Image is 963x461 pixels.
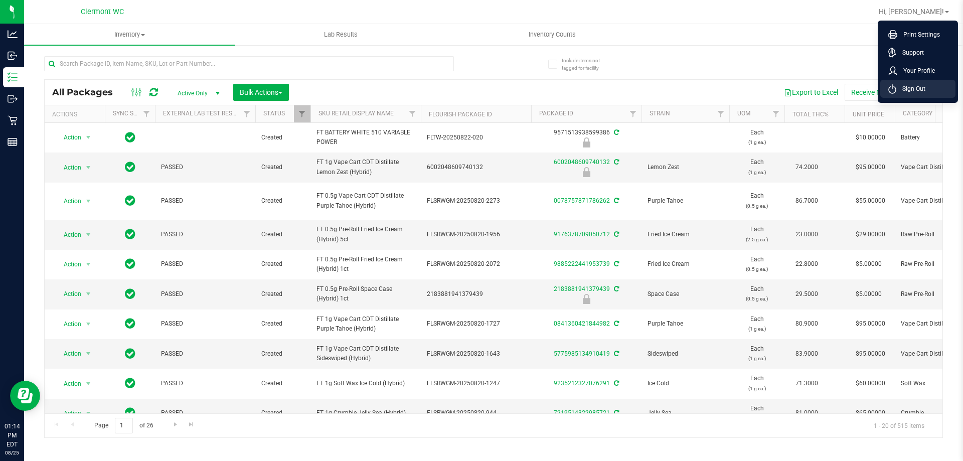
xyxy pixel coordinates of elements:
[261,408,304,418] span: Created
[316,225,415,244] span: FT 0.5g Pre-Roll Fried Ice Cream (Hybrid) 5ct
[554,320,610,327] a: 0841360421844982
[316,408,415,418] span: FT 1g Crumble Jelly Sea (Hybrid)
[55,194,82,208] span: Action
[612,231,619,238] span: Sync from Compliance System
[851,406,890,420] span: $65.00000
[648,408,723,418] span: Jelly Sea
[82,194,95,208] span: select
[427,379,525,388] span: FLSRWGM-20250820-1247
[10,381,40,411] iframe: Resource center
[55,257,82,271] span: Action
[650,110,670,117] a: Strain
[790,376,823,391] span: 71.3000
[777,84,845,101] button: Export to Excel
[612,197,619,204] span: Sync from Compliance System
[530,294,643,304] div: Locked due to Testing Failure
[612,409,619,416] span: Sync from Compliance System
[648,349,723,359] span: Sideswiped
[851,130,890,145] span: $10.00000
[648,163,723,172] span: Lemon Zest
[24,24,235,45] a: Inventory
[735,255,778,274] span: Each
[735,384,778,393] p: (1 g ea.)
[888,48,951,58] a: Support
[261,379,304,388] span: Created
[8,29,18,39] inline-svg: Analytics
[161,319,249,329] span: PASSED
[554,409,610,416] a: 7219514322985721
[163,110,242,117] a: External Lab Test Result
[735,374,778,393] span: Each
[82,257,95,271] span: select
[713,105,729,122] a: Filter
[427,163,525,172] span: 6002048609740132
[318,110,394,117] a: SKU Retail Display Name
[8,51,18,61] inline-svg: Inbound
[316,379,415,388] span: FT 1g Soft Wax Ice Cold (Hybrid)
[427,230,525,239] span: FLSRWGM-20250820-1956
[161,230,249,239] span: PASSED
[115,418,133,433] input: 1
[55,406,82,420] span: Action
[86,418,162,433] span: Page of 26
[879,8,944,16] span: Hi, [PERSON_NAME]!
[612,320,619,327] span: Sync from Compliance System
[161,289,249,299] span: PASSED
[562,57,612,72] span: Include items not tagged for facility
[261,349,304,359] span: Created
[735,324,778,334] p: (1 g ea.)
[82,130,95,144] span: select
[735,225,778,244] span: Each
[851,376,890,391] span: $60.00000
[427,196,525,206] span: FLSRWGM-20250820-2273
[897,30,940,40] span: Print Settings
[82,317,95,331] span: select
[44,56,454,71] input: Search Package ID, Item Name, SKU, Lot or Part Number...
[896,84,925,94] span: Sign Out
[530,167,643,177] div: Quarantine
[735,235,778,244] p: (2.5 g ea.)
[554,285,610,292] a: 2183881941379439
[161,259,249,269] span: PASSED
[55,377,82,391] span: Action
[612,285,619,292] span: Sync from Compliance System
[851,194,890,208] span: $55.00000
[612,380,619,387] span: Sync from Compliance System
[55,317,82,331] span: Action
[427,289,525,299] span: 2183881941379439
[539,110,573,117] a: Package ID
[55,287,82,301] span: Action
[735,128,778,147] span: Each
[446,24,658,45] a: Inventory Counts
[648,196,723,206] span: Purple Tahoe
[735,168,778,177] p: (1 g ea.)
[427,349,525,359] span: FLSRWGM-20250820-1643
[735,264,778,274] p: (0.5 g ea.)
[737,110,750,117] a: UOM
[125,347,135,361] span: In Sync
[125,160,135,174] span: In Sync
[52,87,123,98] span: All Packages
[233,84,289,101] button: Bulk Actions
[530,137,643,147] div: Newly Received
[648,230,723,239] span: Fried Ice Cream
[554,380,610,387] a: 9235212327076291
[845,84,927,101] button: Receive Non-Cannabis
[316,255,415,274] span: FT 0.5g Pre-Roll Fried Ice Cream (Hybrid) 1ct
[866,418,932,433] span: 1 - 20 of 515 items
[612,129,619,136] span: Sync from Compliance System
[184,418,199,431] a: Go to the last page
[612,350,619,357] span: Sync from Compliance System
[8,115,18,125] inline-svg: Retail
[161,379,249,388] span: PASSED
[530,128,643,147] div: 9571513938599386
[261,319,304,329] span: Created
[125,287,135,301] span: In Sync
[792,111,829,118] a: Total THC%
[404,105,421,122] a: Filter
[125,194,135,208] span: In Sync
[735,294,778,303] p: (0.5 g ea.)
[235,24,446,45] a: Lab Results
[261,163,304,172] span: Created
[82,161,95,175] span: select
